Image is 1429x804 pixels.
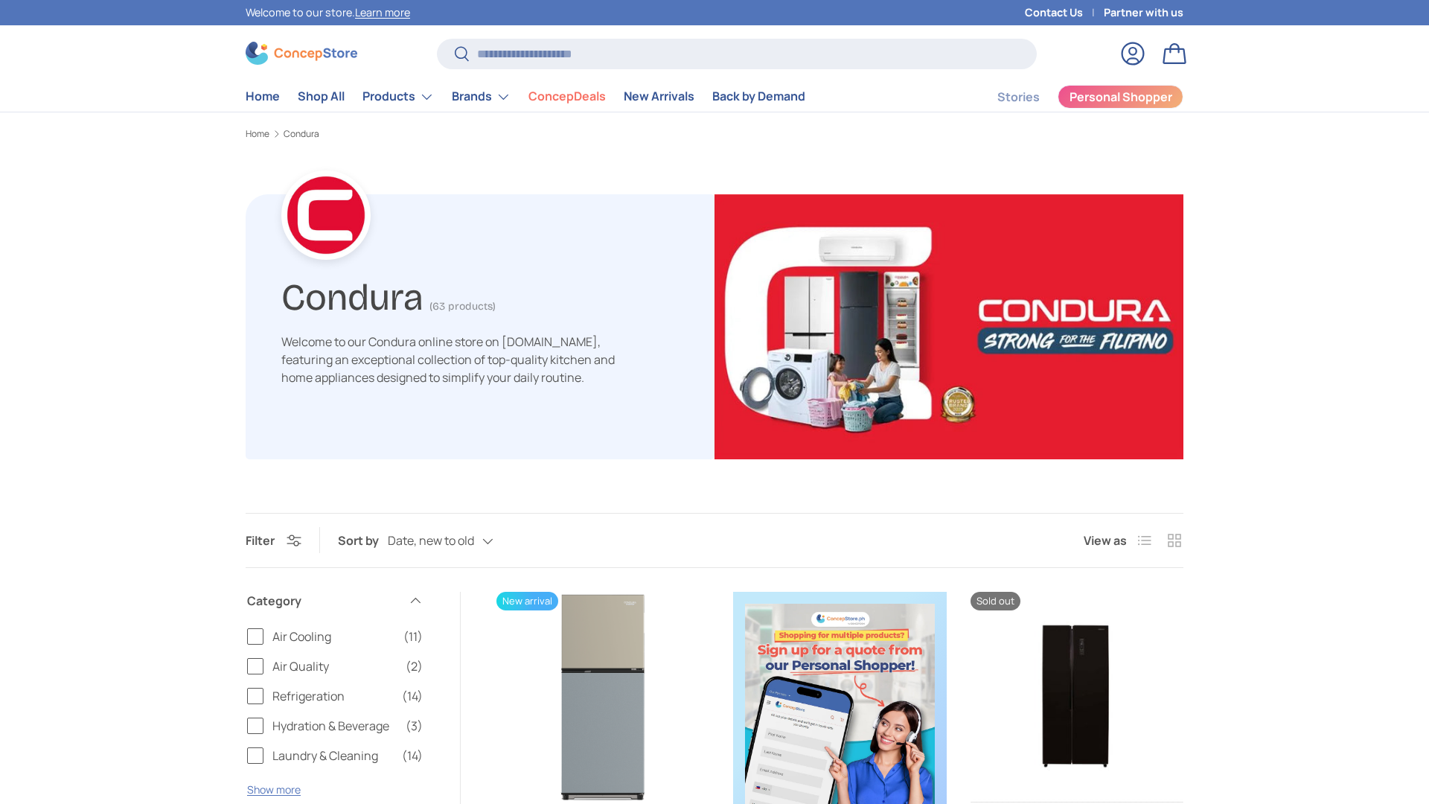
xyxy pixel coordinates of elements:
[272,628,394,645] span: Air Cooling
[246,42,357,65] img: ConcepStore
[1070,91,1172,103] span: Personal Shopper
[246,532,275,549] span: Filter
[246,82,805,112] nav: Primary
[355,5,410,19] a: Learn more
[298,82,345,111] a: Shop All
[246,130,269,138] a: Home
[388,528,523,554] button: Date, new to old
[403,628,423,645] span: (11)
[714,194,1183,459] img: Condura
[272,717,397,735] span: Hydration & Beverage
[1104,4,1183,21] a: Partner with us
[284,130,319,138] a: Condura
[997,83,1040,112] a: Stories
[281,269,423,319] h1: Condura
[247,592,399,610] span: Category
[362,82,434,112] a: Products
[402,747,423,765] span: (14)
[246,4,410,21] p: Welcome to our store.
[247,574,423,628] summary: Category
[1084,532,1127,549] span: View as
[246,532,301,549] button: Filter
[406,657,423,675] span: (2)
[406,717,423,735] span: (3)
[338,532,388,549] label: Sort by
[272,747,393,765] span: Laundry & Cleaning
[388,534,474,548] span: Date, new to old
[452,82,511,112] a: Brands
[1025,4,1104,21] a: Contact Us
[712,82,805,111] a: Back by Demand
[496,592,558,610] span: New arrival
[528,82,606,111] a: ConcepDeals
[354,82,443,112] summary: Products
[443,82,520,112] summary: Brands
[1058,85,1183,109] a: Personal Shopper
[281,333,631,386] p: Welcome to our Condura online store on [DOMAIN_NAME], featuring an exceptional collection of top-...
[247,782,301,797] button: Show more
[246,127,1183,141] nav: Breadcrumbs
[624,82,694,111] a: New Arrivals
[971,592,1020,610] span: Sold out
[429,300,496,313] span: (63 products)
[402,687,423,705] span: (14)
[272,687,393,705] span: Refrigeration
[246,82,280,111] a: Home
[272,657,397,675] span: Air Quality
[962,82,1183,112] nav: Secondary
